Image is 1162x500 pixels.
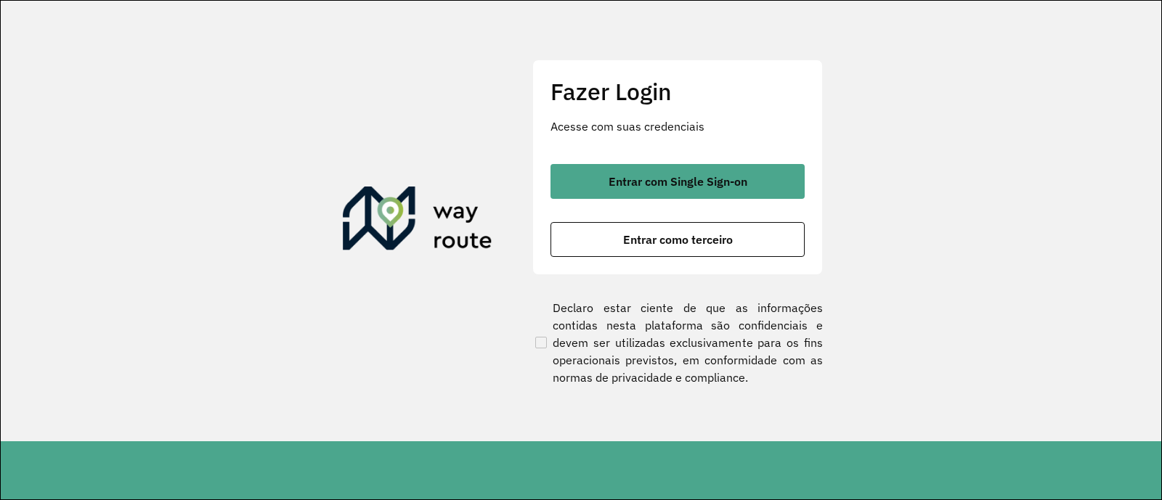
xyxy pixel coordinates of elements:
h2: Fazer Login [550,78,805,105]
img: Roteirizador AmbevTech [343,187,492,256]
button: button [550,164,805,199]
span: Entrar como terceiro [623,234,733,245]
button: button [550,222,805,257]
span: Entrar com Single Sign-on [609,176,747,187]
label: Declaro estar ciente de que as informações contidas nesta plataforma são confidenciais e devem se... [532,299,823,386]
p: Acesse com suas credenciais [550,118,805,135]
